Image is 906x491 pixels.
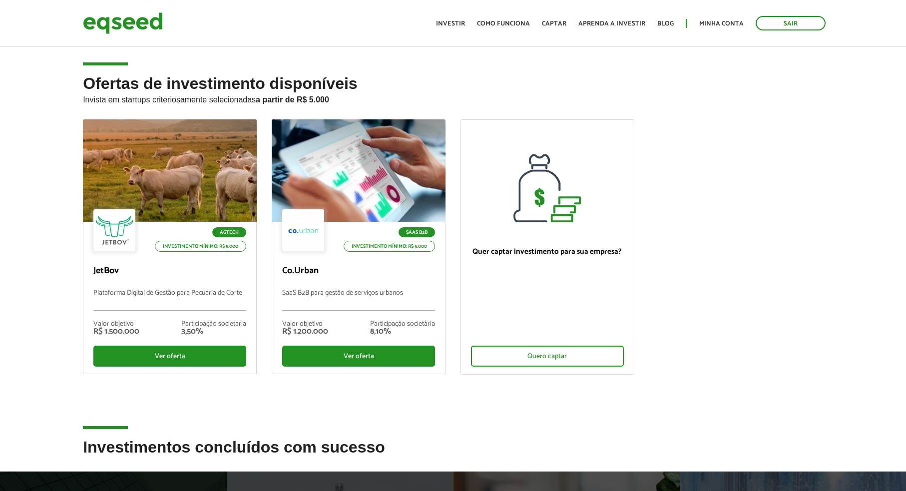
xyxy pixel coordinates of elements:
p: JetBov [93,266,246,277]
p: SaaS B2B [399,227,435,237]
a: Sair [756,16,826,30]
div: Valor objetivo [282,321,328,328]
strong: a partir de R$ 5.000 [256,95,329,104]
div: 8,10% [370,328,435,336]
a: Quer captar investimento para sua empresa? Quero captar [460,119,634,375]
a: Minha conta [699,20,744,27]
img: EqSeed [83,10,163,36]
p: Investimento mínimo: R$ 5.000 [344,241,435,252]
div: R$ 1.500.000 [93,328,139,336]
div: Ver oferta [282,346,435,367]
div: Participação societária [181,321,246,328]
a: Blog [657,20,674,27]
p: SaaS B2B para gestão de serviços urbanos [282,289,435,311]
a: Agtech Investimento mínimo: R$ 5.000 JetBov Plataforma Digital de Gestão para Pecuária de Corte V... [83,119,257,374]
a: Como funciona [477,20,530,27]
a: SaaS B2B Investimento mínimo: R$ 5.000 Co.Urban SaaS B2B para gestão de serviços urbanos Valor ob... [272,119,446,374]
div: 3,50% [181,328,246,336]
div: Participação societária [370,321,435,328]
div: R$ 1.200.000 [282,328,328,336]
p: Agtech [212,227,246,237]
a: Aprenda a investir [578,20,645,27]
p: Co.Urban [282,266,435,277]
p: Quer captar investimento para sua empresa? [471,247,624,256]
p: Invista em startups criteriosamente selecionadas [83,92,823,104]
p: Investimento mínimo: R$ 5.000 [155,241,246,252]
a: Captar [542,20,566,27]
h2: Ofertas de investimento disponíveis [83,75,823,119]
p: Plataforma Digital de Gestão para Pecuária de Corte [93,289,246,311]
h2: Investimentos concluídos com sucesso [83,439,823,471]
div: Quero captar [471,346,624,367]
div: Ver oferta [93,346,246,367]
div: Valor objetivo [93,321,139,328]
a: Investir [436,20,465,27]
